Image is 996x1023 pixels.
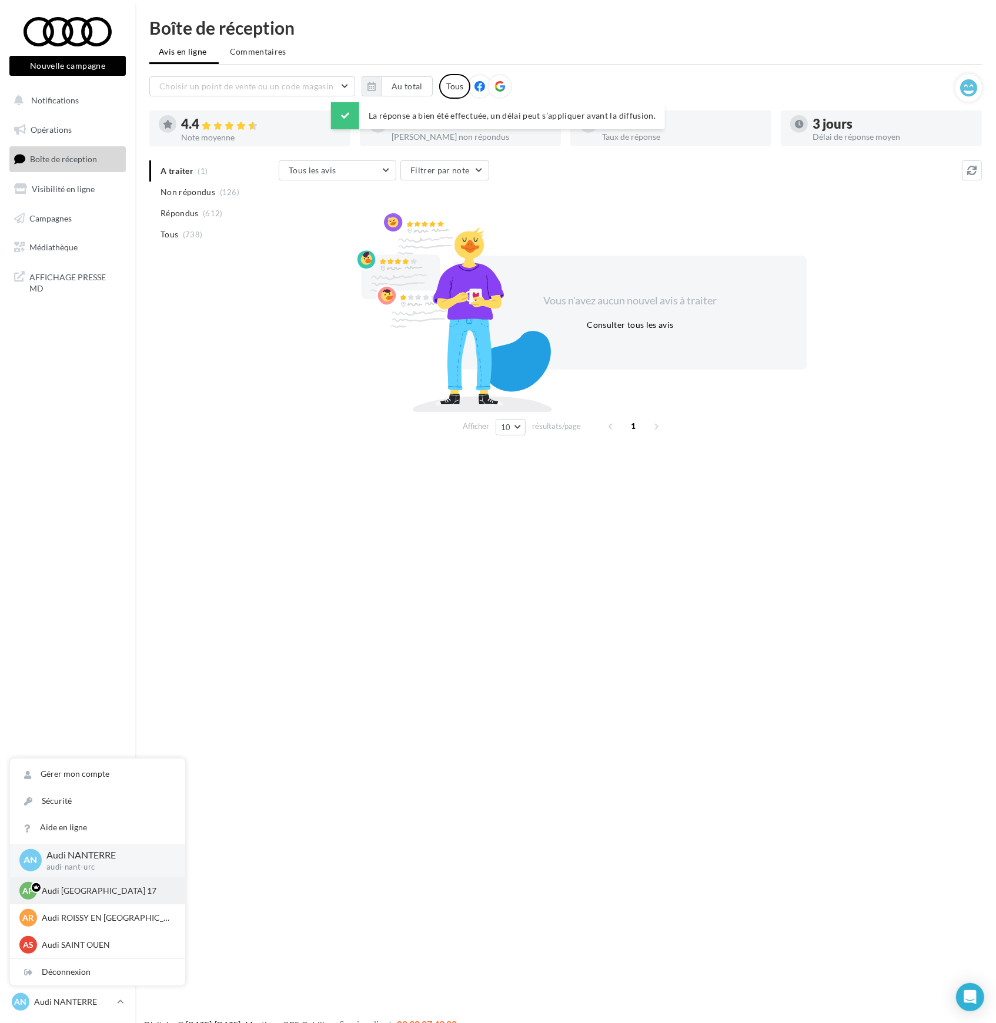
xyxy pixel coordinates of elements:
[813,133,972,141] div: Délai de réponse moyen
[161,229,178,240] span: Tous
[24,854,38,867] span: AN
[7,264,128,299] a: AFFICHAGE PRESSE MD
[279,160,396,180] button: Tous les avis
[956,983,984,1011] div: Open Intercom Messenger
[23,912,34,924] span: AR
[161,186,215,198] span: Non répondus
[23,885,34,897] span: AP
[501,422,511,432] span: 10
[10,761,185,787] a: Gérer mon compte
[7,177,128,202] a: Visibilité en ligne
[400,160,489,180] button: Filtrer par note
[34,996,112,1008] p: Audi NANTERRE
[30,154,97,164] span: Boîte de réception
[46,862,166,873] p: audi-nant-urc
[42,885,171,897] p: Audi [GEOGRAPHIC_DATA] 17
[203,209,223,218] span: (612)
[463,421,489,432] span: Afficher
[220,187,240,197] span: (126)
[439,74,470,99] div: Tous
[624,417,643,435] span: 1
[7,88,123,113] button: Notifications
[813,118,972,130] div: 3 jours
[362,76,433,96] button: Au total
[7,206,128,231] a: Campagnes
[7,118,128,142] a: Opérations
[496,419,526,435] button: 10
[29,269,121,294] span: AFFICHAGE PRESSE MD
[602,118,762,130] div: 83 %
[10,814,185,841] a: Aide en ligne
[7,146,128,172] a: Boîte de réception
[31,95,79,105] span: Notifications
[42,912,171,924] p: Audi ROISSY EN [GEOGRAPHIC_DATA]
[382,76,433,96] button: Au total
[159,81,333,91] span: Choisir un point de vente ou un code magasin
[230,46,286,58] span: Commentaires
[32,184,95,194] span: Visibilité en ligne
[9,991,126,1013] a: AN Audi NANTERRE
[181,118,341,131] div: 4.4
[183,230,203,239] span: (738)
[532,421,581,432] span: résultats/page
[9,56,126,76] button: Nouvelle campagne
[289,165,336,175] span: Tous les avis
[10,788,185,814] a: Sécurité
[149,19,982,36] div: Boîte de réception
[29,213,72,223] span: Campagnes
[23,939,34,951] span: AS
[46,848,166,862] p: Audi NANTERRE
[149,76,355,96] button: Choisir un point de vente ou un code magasin
[29,242,78,252] span: Médiathèque
[181,133,341,142] div: Note moyenne
[31,125,72,135] span: Opérations
[582,318,678,332] button: Consulter tous les avis
[331,102,665,129] div: La réponse a bien été effectuée, un délai peut s’appliquer avant la diffusion.
[529,293,731,308] div: Vous n'avez aucun nouvel avis à traiter
[15,996,27,1008] span: AN
[7,235,128,260] a: Médiathèque
[10,959,185,985] div: Déconnexion
[161,207,199,219] span: Répondus
[42,939,171,951] p: Audi SAINT OUEN
[602,133,762,141] div: Taux de réponse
